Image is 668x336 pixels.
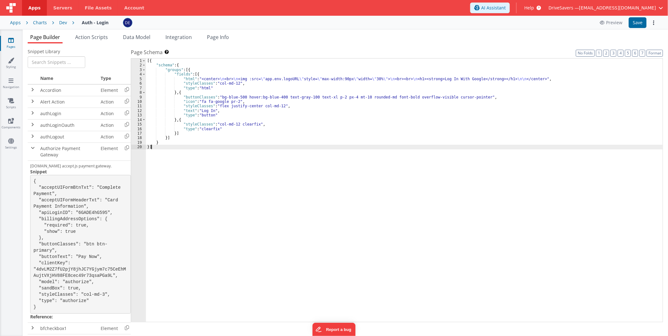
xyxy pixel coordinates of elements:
[610,50,616,57] button: 3
[131,127,146,131] div: 16
[98,131,120,143] td: Action
[123,34,150,41] span: Data Model
[481,5,506,11] span: AI Assistant
[131,140,146,145] div: 19
[30,34,60,41] span: Page Builder
[10,20,21,26] div: Apps
[53,5,72,11] span: Servers
[82,20,109,25] h4: Auth - Login
[33,20,47,26] div: Charts
[470,3,510,13] button: AI Assistant
[98,84,120,96] td: Element
[131,86,146,90] div: 7
[98,143,120,160] td: Element
[548,5,663,11] button: DriveSavers — [EMAIL_ADDRESS][DOMAIN_NAME]
[629,17,647,28] button: Save
[28,56,85,68] input: Search Snippets ...
[596,50,602,57] button: 1
[38,131,98,143] td: authLogout
[38,96,98,108] td: Alert Action
[131,136,146,140] div: 18
[38,143,98,160] td: Authorize Payment Gateway
[649,18,658,27] button: Options
[131,48,163,56] span: Page Schema
[165,34,192,41] span: Integration
[603,50,609,57] button: 2
[524,5,534,11] span: Help
[131,131,146,136] div: 17
[639,50,645,57] button: 7
[131,118,146,122] div: 14
[131,109,146,113] div: 12
[131,99,146,104] div: 10
[632,50,638,57] button: 6
[98,96,120,108] td: Action
[101,75,111,81] span: Type
[30,163,131,169] p: [DOMAIN_NAME] accept.js payment gateway.
[579,5,656,11] span: [EMAIL_ADDRESS][DOMAIN_NAME]
[576,50,595,57] button: No Folds
[28,48,60,55] span: Snippet Library
[625,50,631,57] button: 5
[131,81,146,86] div: 6
[30,175,131,314] pre: { "acceptUIFormBtnTxt": "Complete Payment", "acceptUIFormHeaderTxt": "Card Payment Information", ...
[28,5,41,11] span: Apps
[98,119,120,131] td: Action
[75,34,108,41] span: Action Scripts
[131,122,146,126] div: 15
[131,72,146,76] div: 4
[313,323,356,336] iframe: Marker.io feedback button
[30,314,53,320] strong: Reference:
[131,90,146,95] div: 8
[98,323,120,334] td: Element
[59,20,67,26] div: Dev
[85,5,112,11] span: File Assets
[38,323,98,334] td: bfcheckbox1
[131,63,146,67] div: 2
[131,68,146,72] div: 3
[131,104,146,108] div: 11
[131,113,146,117] div: 13
[123,18,132,27] img: c1374c675423fc74691aaade354d0b4b
[548,5,579,11] span: DriveSavers —
[647,50,663,57] button: Format
[30,169,47,175] strong: Snippet
[131,145,146,149] div: 20
[618,50,624,57] button: 4
[596,18,626,28] button: Preview
[207,34,229,41] span: Page Info
[131,59,146,63] div: 1
[131,95,146,99] div: 9
[38,119,98,131] td: authLoginOauth
[38,108,98,119] td: authLogin
[38,84,98,96] td: Accordion
[131,77,146,81] div: 5
[98,108,120,119] td: Action
[40,75,53,81] span: Name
